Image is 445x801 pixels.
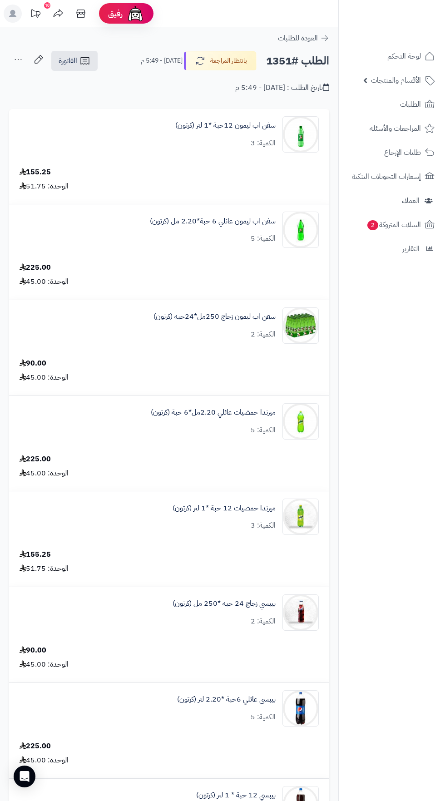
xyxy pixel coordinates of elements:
[151,407,276,418] a: ميرندا حمضيات عائلي 2.20مل*6 حبة (كرتون)
[20,659,69,670] div: الوحدة: 45.00
[383,25,436,44] img: logo-2.png
[283,212,318,248] img: 1747541306-e6e5e2d5-9b67-463e-b81b-59a02ee4-90x90.jpg
[175,120,276,131] a: سفن اب ليمون 12حبة *1 لتر (كرتون)
[283,307,318,344] img: 1747541821-41b3e9c9-b122-4b85-a7a7-6bf0eb40-90x90.jpg
[14,766,35,787] div: Open Intercom Messenger
[387,50,421,63] span: لوحة التحكم
[344,118,440,139] a: المراجعات والأسئلة
[20,564,69,574] div: الوحدة: 51.75
[177,694,276,705] a: بيبسي عائلي 6حبة *2.20 لتر (كرتون)
[344,214,440,236] a: السلات المتروكة2
[278,33,318,44] span: العودة للطلبات
[173,598,276,609] a: بيبسي زجاج 24 حبة *250 مل (كرتون)
[20,755,69,766] div: الوحدة: 45.00
[344,94,440,115] a: الطلبات
[371,74,421,87] span: الأقسام والمنتجات
[384,146,421,159] span: طلبات الإرجاع
[366,218,421,231] span: السلات المتروكة
[44,2,50,9] div: 10
[352,170,421,183] span: إشعارات التحويلات البنكية
[153,311,276,322] a: سفن اب ليمون زجاج 250مل*24حبة (كرتون)
[344,238,440,260] a: التقارير
[370,122,421,135] span: المراجعات والأسئلة
[278,33,329,44] a: العودة للطلبات
[251,425,276,435] div: الكمية: 5
[251,616,276,627] div: الكمية: 2
[59,55,77,66] span: الفاتورة
[251,712,276,722] div: الكمية: 5
[141,56,183,65] small: [DATE] - 5:49 م
[344,142,440,163] a: طلبات الإرجاع
[235,83,329,93] div: تاريخ الطلب : [DATE] - 5:49 م
[24,5,47,25] a: تحديثات المنصة
[51,51,98,71] a: الفاتورة
[251,138,276,148] div: الكمية: 3
[20,167,51,178] div: 155.25
[150,216,276,227] a: سفن اب ليمون عائلي 6 حبة*2.20 مل (كرتون)
[283,690,318,727] img: 1747594021-514wrKpr-GL._AC_SL1500-90x90.jpg
[400,98,421,111] span: الطلبات
[108,8,123,19] span: رفيق
[251,329,276,340] div: الكمية: 2
[283,499,318,535] img: 1747566256-XP8G23evkchGmxKUr8YaGb2gsq2hZno4-90x90.jpg
[20,468,69,479] div: الوحدة: 45.00
[344,166,440,188] a: إشعارات التحويلات البنكية
[367,220,378,230] span: 2
[20,358,46,369] div: 90.00
[184,51,257,70] button: بانتظار المراجعة
[266,52,329,70] h2: الطلب #1351
[344,190,440,212] a: العملاء
[344,45,440,67] a: لوحة التحكم
[20,549,51,560] div: 155.25
[126,5,144,23] img: ai-face.png
[196,790,276,801] a: بيبسي 12 حبة * 1 لتر (كرتون)
[402,194,420,207] span: العملاء
[20,645,46,656] div: 90.00
[20,454,51,465] div: 225.00
[402,242,420,255] span: التقارير
[251,233,276,244] div: الكمية: 5
[283,594,318,631] img: 1747593678-DaKbZ61wuzMtU803GphcjBnbaGIFEyWR-90x90.jpg
[20,741,51,752] div: 225.00
[173,503,276,514] a: ميرندا حمضيات 12 حبة *1 لتر (كرتون)
[251,520,276,531] div: الكمية: 3
[20,181,69,192] div: الوحدة: 51.75
[20,372,69,383] div: الوحدة: 45.00
[283,116,318,153] img: 1747540828-789ab214-413e-4ccd-b32f-1699f0bc-90x90.jpg
[20,262,51,273] div: 225.00
[20,277,69,287] div: الوحدة: 45.00
[283,403,318,440] img: 1747544486-c60db756-6ee7-44b0-a7d4-ec449800-90x90.jpg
